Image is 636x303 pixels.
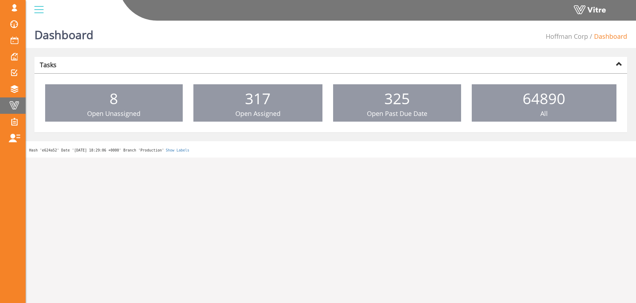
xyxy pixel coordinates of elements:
[193,84,323,122] a: 317 Open Assigned
[109,88,118,108] span: 8
[45,84,183,122] a: 8 Open Unassigned
[34,18,93,48] h1: Dashboard
[29,148,164,152] span: Hash 'e624a52' Date '[DATE] 18:29:06 +0000' Branch 'Production'
[523,88,565,108] span: 64890
[245,88,271,108] span: 317
[87,109,140,118] span: Open Unassigned
[235,109,280,118] span: Open Assigned
[472,84,617,122] a: 64890 All
[333,84,461,122] a: 325 Open Past Due Date
[546,32,588,41] a: Hoffman Corp
[384,88,410,108] span: 325
[367,109,427,118] span: Open Past Due Date
[166,148,189,152] a: Show Labels
[540,109,548,118] span: All
[588,32,627,41] li: Dashboard
[40,60,57,69] strong: Tasks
